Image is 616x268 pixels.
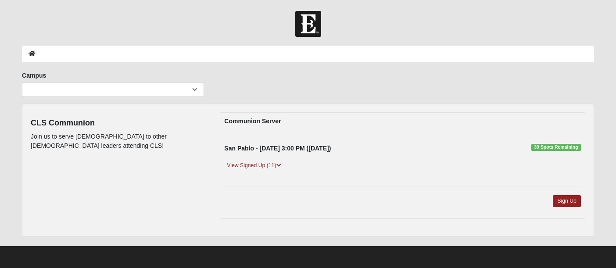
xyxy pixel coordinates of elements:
strong: San Pablo - [DATE] 3:00 PM ([DATE]) [224,145,331,152]
span: 39 Spots Remaining [531,144,581,151]
a: Sign Up [553,195,581,207]
p: Join us to serve [DEMOGRAPHIC_DATA] to other [DEMOGRAPHIC_DATA] leaders attending CLS! [31,132,207,150]
img: Church of Eleven22 Logo [295,11,321,37]
strong: Communion Server [224,118,281,125]
h4: CLS Communion [31,118,207,128]
label: Campus [22,71,46,80]
a: View Signed Up (11) [224,161,283,170]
